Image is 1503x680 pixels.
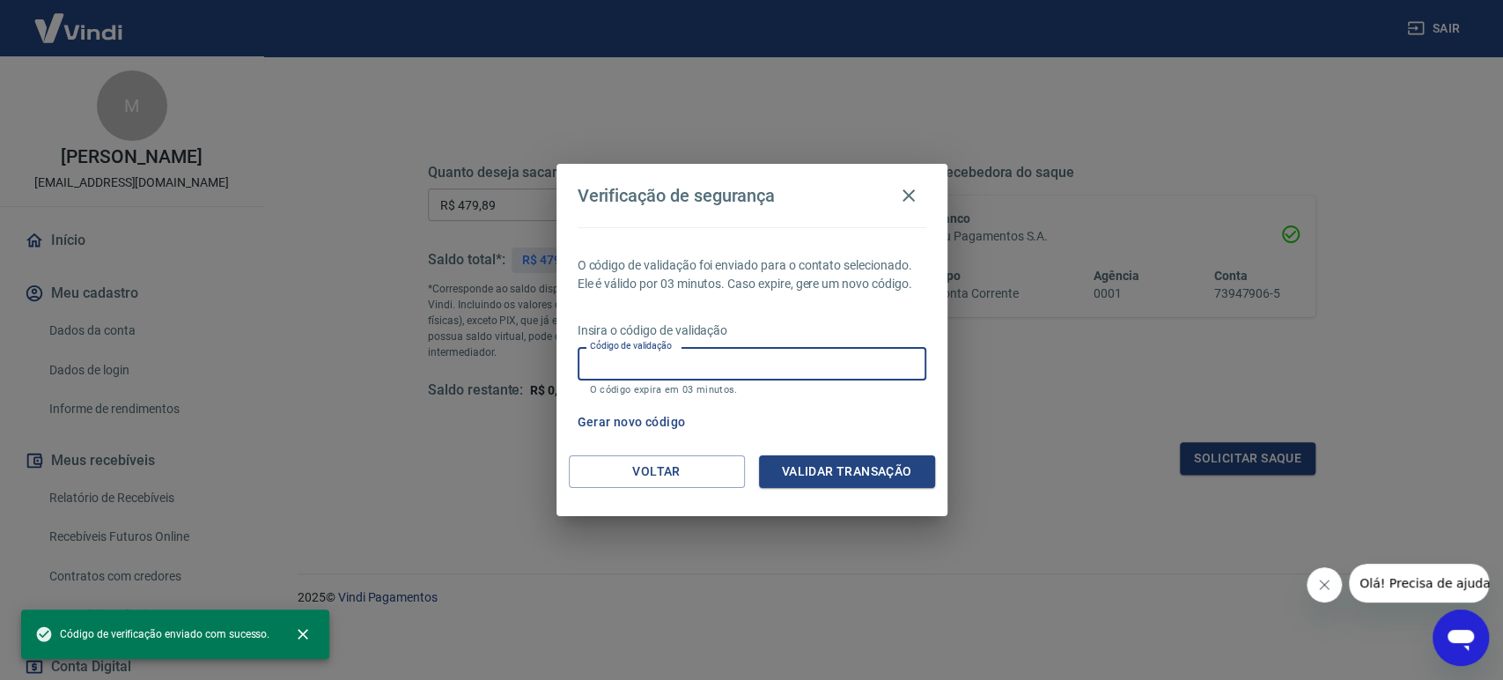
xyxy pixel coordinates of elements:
span: Olá! Precisa de ajuda? [11,12,148,26]
label: Código de validação [590,339,672,352]
button: close [284,615,322,654]
p: Insira o código de validação [578,322,926,340]
button: Validar transação [759,455,935,488]
button: Gerar novo código [571,406,693,439]
button: Voltar [569,455,745,488]
p: O código expira em 03 minutos. [590,384,914,395]
h4: Verificação de segurança [578,185,776,206]
iframe: Botão para abrir a janela de mensagens [1433,610,1489,666]
iframe: Fechar mensagem [1307,567,1342,602]
p: O código de validação foi enviado para o contato selecionado. Ele é válido por 03 minutos. Caso e... [578,256,926,293]
iframe: Mensagem da empresa [1349,564,1489,602]
span: Código de verificação enviado com sucesso. [35,625,269,643]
